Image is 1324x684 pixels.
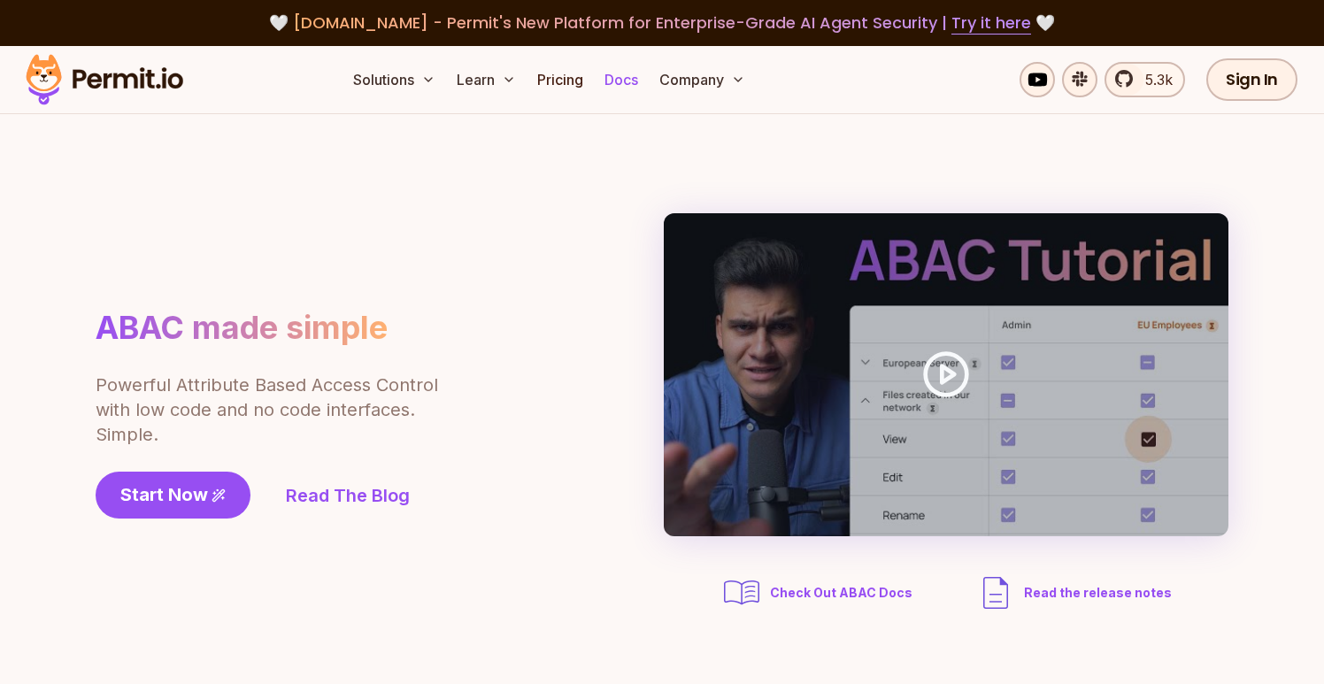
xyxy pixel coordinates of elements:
a: Pricing [530,62,590,97]
a: Check Out ABAC Docs [720,572,918,614]
a: Start Now [96,472,250,519]
img: Permit logo [18,50,191,110]
span: Start Now [120,482,208,507]
a: Sign In [1206,58,1297,101]
span: 5.3k [1135,69,1173,90]
span: [DOMAIN_NAME] - Permit's New Platform for Enterprise-Grade AI Agent Security | [293,12,1031,34]
h1: ABAC made simple [96,308,388,348]
img: description [974,572,1017,614]
a: 5.3k [1105,62,1185,97]
button: Learn [450,62,523,97]
img: abac docs [720,572,763,614]
a: Read the release notes [974,572,1172,614]
a: Docs [597,62,645,97]
p: Powerful Attribute Based Access Control with low code and no code interfaces. Simple. [96,373,441,447]
span: Read the release notes [1024,584,1172,602]
div: 🤍 🤍 [42,11,1282,35]
span: Check Out ABAC Docs [770,584,912,602]
a: Try it here [951,12,1031,35]
a: Read The Blog [286,483,410,508]
button: Solutions [346,62,443,97]
button: Company [652,62,752,97]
